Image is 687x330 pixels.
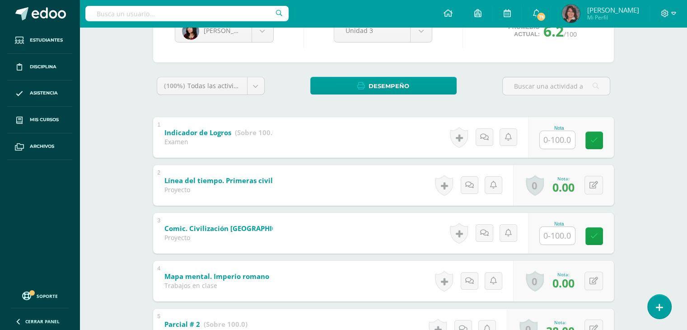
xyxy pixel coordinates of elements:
[546,319,575,325] div: Nota:
[552,275,575,291] span: 0.00
[164,281,273,290] div: Trabajos en clase
[164,126,279,140] a: Indicador de Logros (Sobre 100.0)
[30,143,54,150] span: Archivos
[30,116,59,123] span: Mis cursos
[564,30,577,38] span: /100
[164,224,299,233] b: Comic. Civilización [GEOGRAPHIC_DATA]
[204,320,248,329] strong: (Sobre 100.0)
[369,78,409,94] span: Desempeño
[164,222,347,236] a: Comic. Civilización [GEOGRAPHIC_DATA]
[310,77,457,94] a: Desempeño
[187,81,299,90] span: Todas las actividades de esta unidad
[164,137,273,146] div: Examen
[346,20,399,41] span: Unidad 3
[536,12,546,22] span: 76
[7,27,72,54] a: Estudiantes
[182,23,199,40] img: 72ad0a37a37bf29bd154900771bac31f.png
[85,6,289,21] input: Busca un usuario...
[235,128,279,137] strong: (Sobre 100.0)
[164,320,200,329] b: Parcial # 2
[7,133,72,160] a: Archivos
[587,5,639,14] span: [PERSON_NAME]
[552,271,575,278] div: Nota:
[540,131,575,149] input: 0-100.0
[334,20,432,42] a: Unidad 3
[164,272,269,281] b: Mapa mental. Imperio romano
[552,175,575,182] div: Nota:
[164,233,273,242] div: Proyecto
[539,222,579,226] div: Nota
[204,26,254,35] span: [PERSON_NAME]
[25,318,60,325] span: Cerrar panel
[7,80,72,107] a: Asistencia
[175,20,273,42] a: [PERSON_NAME]
[164,128,231,137] b: Indicador de Logros
[164,185,273,194] div: Proyecto
[539,126,579,131] div: Nota
[543,21,564,41] span: 6.2
[526,271,544,292] a: 0
[562,5,580,23] img: a4bb9d359e5d5e4554d6bc0912f995f6.png
[526,175,544,196] a: 0
[508,24,540,38] span: Promedio actual:
[30,63,56,71] span: Disciplina
[164,81,185,90] span: (100%)
[503,77,610,95] input: Buscar una actividad aquí...
[552,179,575,195] span: 0.00
[30,90,58,97] span: Asistencia
[164,176,364,185] b: Línea del tiempo. Primeras civilizaciones mesoamericanas
[11,289,69,302] a: Soporte
[37,293,58,299] span: Soporte
[164,174,411,188] a: Línea del tiempo. Primeras civilizaciones mesoamericanas
[587,14,639,21] span: Mi Perfil
[164,269,317,284] a: Mapa mental. Imperio romano
[540,227,575,245] input: 0-100.0
[7,107,72,133] a: Mis cursos
[30,37,63,44] span: Estudiantes
[157,77,264,94] a: (100%)Todas las actividades de esta unidad
[7,54,72,80] a: Disciplina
